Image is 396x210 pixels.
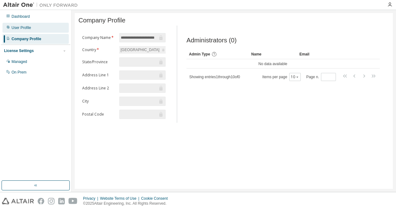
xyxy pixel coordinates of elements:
label: State/Province [82,60,115,64]
img: instagram.svg [48,198,54,204]
span: Administrators (0) [186,37,237,44]
div: [GEOGRAPHIC_DATA] [120,46,160,53]
img: altair_logo.svg [2,198,34,204]
div: [GEOGRAPHIC_DATA] [119,46,166,54]
div: Name [251,49,295,59]
div: Company Profile [12,36,41,41]
span: Company Profile [78,17,125,24]
label: Address Line 1 [82,73,115,78]
div: Dashboard [12,14,30,19]
td: No data available [186,59,359,69]
img: linkedin.svg [58,198,65,204]
span: Admin Type [189,52,210,56]
button: 10 [291,74,299,79]
span: Items per page [262,73,301,81]
label: Address Line 2 [82,86,115,91]
div: Email [299,49,326,59]
div: Website Terms of Use [100,196,141,201]
img: Altair One [3,2,81,8]
label: Company Name [82,35,115,40]
label: Country [82,47,115,52]
img: youtube.svg [68,198,78,204]
span: Page n. [306,73,336,81]
label: Postal Code [82,112,115,117]
div: User Profile [12,25,31,30]
span: Showing entries 1 through 10 of 0 [189,75,240,79]
div: Managed [12,59,27,64]
div: Privacy [83,196,100,201]
p: © 2025 Altair Engineering, Inc. All Rights Reserved. [83,201,172,206]
div: License Settings [4,48,34,53]
label: City [82,99,115,104]
div: On Prem [12,70,26,75]
div: Cookie Consent [141,196,171,201]
img: facebook.svg [38,198,44,204]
